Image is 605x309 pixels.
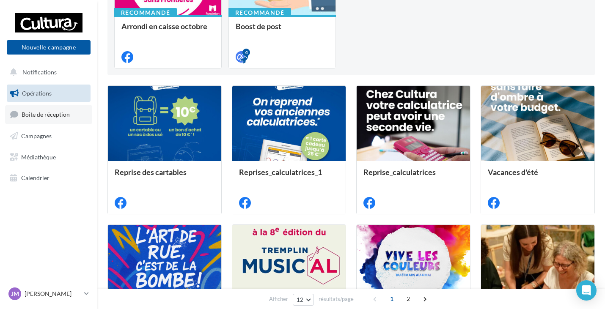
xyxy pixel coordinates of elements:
[269,295,288,303] span: Afficher
[5,148,92,166] a: Médiathèque
[114,8,177,17] div: Recommandé
[22,90,52,97] span: Opérations
[21,132,52,139] span: Campagnes
[22,68,57,76] span: Notifications
[22,111,70,118] span: Boîte de réception
[385,292,399,306] span: 1
[293,294,314,306] button: 12
[228,8,291,17] div: Recommandé
[319,295,354,303] span: résultats/page
[363,168,463,185] div: Reprise_calculatrices
[576,280,597,301] div: Open Intercom Messenger
[21,174,49,181] span: Calendrier
[5,85,92,102] a: Opérations
[401,292,415,306] span: 2
[488,168,588,185] div: Vacances d'été
[236,22,329,39] div: Boost de post
[7,40,91,55] button: Nouvelle campagne
[5,63,89,81] button: Notifications
[115,168,214,185] div: Reprise des cartables
[239,168,339,185] div: Reprises_calculatrices_1
[5,105,92,123] a: Boîte de réception
[7,286,91,302] a: JM [PERSON_NAME]
[25,290,81,298] p: [PERSON_NAME]
[11,290,19,298] span: JM
[297,296,304,303] span: 12
[21,153,56,160] span: Médiathèque
[5,127,92,145] a: Campagnes
[5,169,92,187] a: Calendrier
[242,49,250,56] div: 4
[121,22,214,39] div: Arrondi en caisse octobre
